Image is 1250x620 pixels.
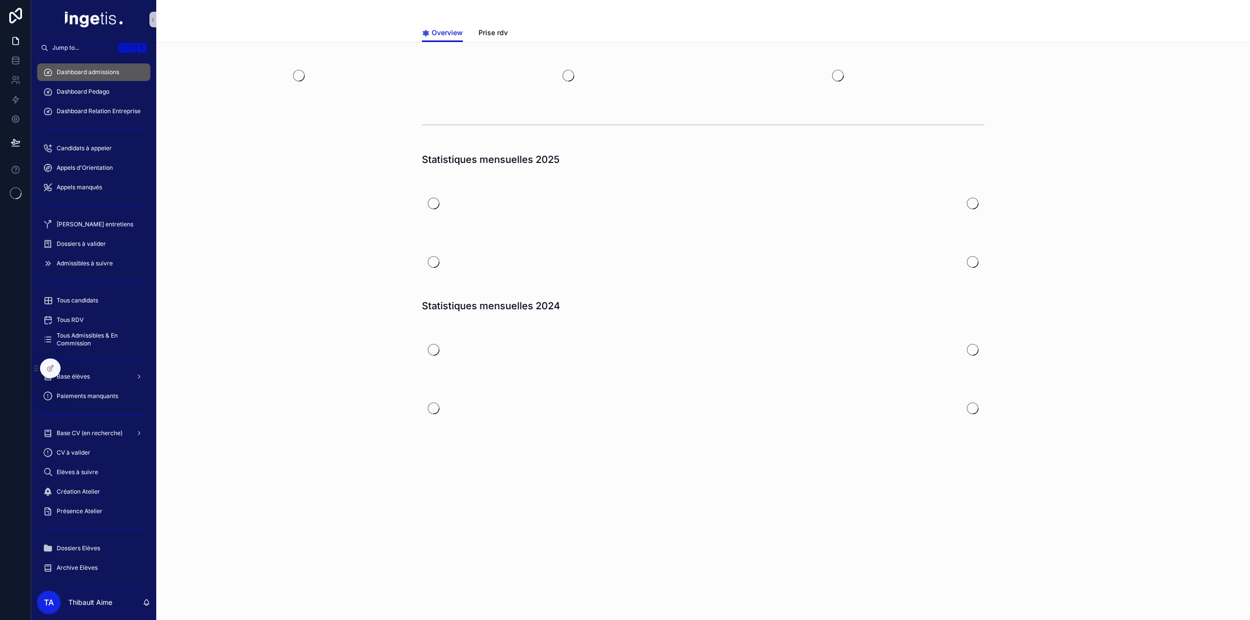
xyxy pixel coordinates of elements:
[57,220,133,228] span: [PERSON_NAME] entretiens
[57,183,102,191] span: Appels manqués
[37,63,150,81] a: Dashboard admissions
[422,153,560,166] h1: Statistiques mensuelles 2025
[52,44,114,52] span: Jump to...
[57,144,112,152] span: Candidats à appeler
[37,216,150,233] a: [PERSON_NAME] entretiens
[57,164,113,172] span: Appels d'Orientation
[37,463,150,481] a: Elèves à suivre
[57,316,83,324] span: Tous RDV
[37,235,150,253] a: Dossiers à valider
[57,392,118,400] span: Paiements manquants
[37,483,150,500] a: Création Atelier
[37,424,150,442] a: Base CV (en recherche)
[57,468,98,476] span: Elèves à suivre
[57,429,123,437] span: Base CV (en recherche)
[479,24,508,43] a: Prise rdv
[57,297,98,304] span: Tous candidats
[422,299,560,313] h1: Statistiques mensuelles 2024
[37,368,150,385] a: Base élèves
[37,502,150,520] a: Présence Atelier
[57,68,119,76] span: Dashboard admissions
[37,83,150,100] a: Dashboard Pedago
[57,544,100,552] span: Dossiers Elèves
[57,488,100,496] span: Création Atelier
[57,449,90,457] span: CV à valider
[57,260,113,267] span: Admissibles à suivre
[37,255,150,272] a: Admissibles à suivre
[37,179,150,196] a: Appels manqués
[37,39,150,57] button: Jump to...CtrlK
[422,24,463,42] a: Overview
[432,28,463,38] span: Overview
[68,598,112,607] p: Thibault Aime
[57,373,90,380] span: Base élèves
[37,311,150,329] a: Tous RDV
[37,540,150,557] a: Dossiers Elèves
[479,28,508,38] span: Prise rdv
[44,597,54,608] span: TA
[57,88,109,96] span: Dashboard Pedago
[37,292,150,309] a: Tous candidats
[65,12,123,27] img: App logo
[37,140,150,157] a: Candidats à appeler
[37,159,150,177] a: Appels d'Orientation
[57,507,103,515] span: Présence Atelier
[57,332,141,347] span: Tous Admissibles & En Commission
[138,44,146,52] span: K
[37,559,150,577] a: Archive Elèves
[37,102,150,120] a: Dashboard Relation Entreprise
[57,564,98,572] span: Archive Elèves
[57,107,141,115] span: Dashboard Relation Entreprise
[57,240,106,248] span: Dossiers à valider
[37,331,150,348] a: Tous Admissibles & En Commission
[37,444,150,461] a: CV à valider
[31,57,156,585] div: scrollable content
[37,387,150,405] a: Paiements manquants
[118,43,136,53] span: Ctrl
